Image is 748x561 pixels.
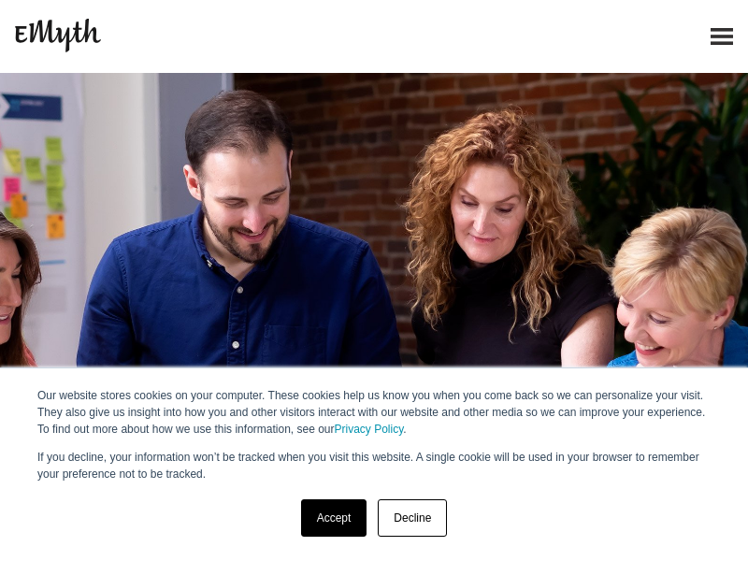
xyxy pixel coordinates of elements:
[492,16,688,57] iframe: Embedded CTA
[335,423,404,436] a: Privacy Policy
[37,387,711,438] p: Our website stores cookies on your computer. These cookies help us know you when you come back so...
[15,19,101,51] img: EMyth
[378,499,447,537] a: Decline
[711,28,733,45] img: Open Menu
[301,499,367,537] a: Accept
[37,449,711,482] p: If you decline, your information won’t be tracked when you visit this website. A single cookie wi...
